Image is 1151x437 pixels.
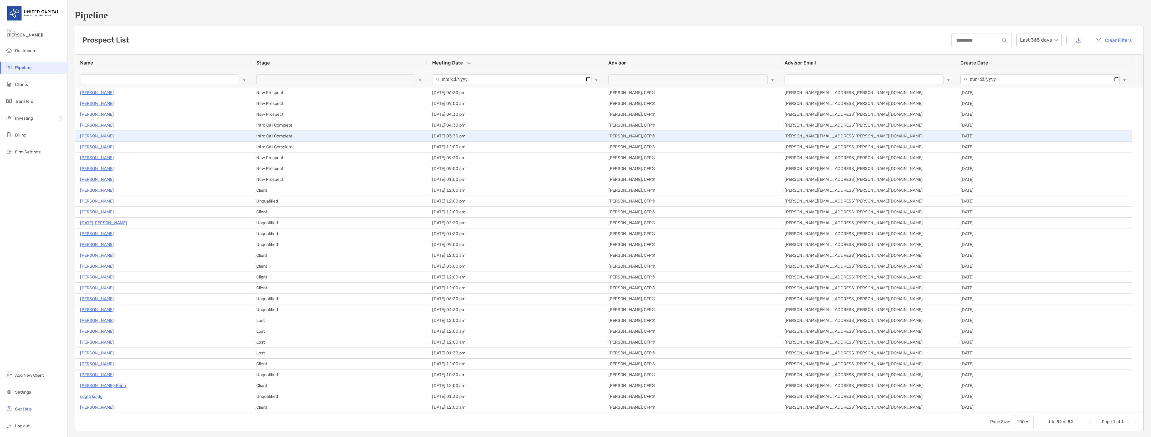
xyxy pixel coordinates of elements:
div: [DATE] [956,152,1132,163]
div: Client [251,185,427,196]
input: Name Filter Input [80,74,239,84]
p: [PERSON_NAME] [80,328,114,335]
div: [DATE] [956,218,1132,228]
div: [PERSON_NAME], CFP® [604,87,780,98]
p: [DATE][PERSON_NAME] [80,219,127,227]
p: [PERSON_NAME] [80,263,114,270]
div: [PERSON_NAME][EMAIL_ADDRESS][PERSON_NAME][DOMAIN_NAME] [780,196,956,206]
div: [DATE] 12:00 am [427,272,604,282]
div: Page Size [1014,415,1034,429]
div: [PERSON_NAME][EMAIL_ADDRESS][PERSON_NAME][DOMAIN_NAME] [780,163,956,174]
p: [PERSON_NAME] [80,230,114,237]
div: Last Page [1134,420,1138,424]
div: [DATE] 06:30 pm [427,294,604,304]
div: [PERSON_NAME], CFP® [604,326,780,337]
img: dashboard icon [5,47,13,54]
p: [PERSON_NAME] [80,317,114,324]
div: [DATE] 12:00 am [427,337,604,347]
span: Pipeline [15,65,32,70]
span: Stage [256,60,270,66]
div: [DATE] [956,250,1132,261]
div: [PERSON_NAME][EMAIL_ADDRESS][PERSON_NAME][DOMAIN_NAME] [780,337,956,347]
div: [DATE] [956,261,1132,272]
img: settings icon [5,388,13,395]
div: [DATE] [956,369,1132,380]
div: Unqualified [251,369,427,380]
span: [PERSON_NAME]! [7,33,64,38]
div: [PERSON_NAME], CFP® [604,369,780,380]
p: [PERSON_NAME] [80,306,114,313]
div: Lost [251,348,427,358]
div: Unqualified [251,196,427,206]
span: Last 365 days [1020,33,1058,47]
div: [PERSON_NAME], CFP® [604,98,780,109]
img: logout icon [5,422,13,429]
div: [PERSON_NAME][EMAIL_ADDRESS][PERSON_NAME][DOMAIN_NAME] [780,272,956,282]
a: [PERSON_NAME] [80,349,114,357]
span: Name [80,60,93,66]
button: Open Filter Menu [418,77,423,82]
div: [DATE] [956,294,1132,304]
div: [DATE] 01:30 pm [427,228,604,239]
div: Client [251,380,427,391]
a: [PERSON_NAME] [80,273,114,281]
a: [PERSON_NAME] [80,121,114,129]
div: [DATE] [956,239,1132,250]
div: [PERSON_NAME], CFP® [604,402,780,413]
span: Transfers [15,99,33,104]
button: Open Filter Menu [770,77,775,82]
div: [PERSON_NAME], CFP® [604,348,780,358]
img: clients icon [5,80,13,88]
div: Client [251,261,427,272]
span: 1 [1121,419,1124,424]
a: [PERSON_NAME] [80,165,114,172]
div: [DATE] [956,98,1132,109]
div: [PERSON_NAME][EMAIL_ADDRESS][PERSON_NAME][DOMAIN_NAME] [780,326,956,337]
span: Meeting Date [432,60,463,66]
div: [PERSON_NAME][EMAIL_ADDRESS][PERSON_NAME][DOMAIN_NAME] [780,239,956,250]
div: [DATE] [956,402,1132,413]
div: [PERSON_NAME], CFP® [604,239,780,250]
div: [PERSON_NAME][EMAIL_ADDRESS][PERSON_NAME][DOMAIN_NAME] [780,142,956,152]
div: [PERSON_NAME], CFP® [604,272,780,282]
div: [DATE] 12:00 am [427,207,604,217]
div: [DATE] 03:00 pm [427,261,604,272]
a: [PERSON_NAME] [80,111,114,118]
span: Create Date [960,60,988,66]
span: of [1116,419,1120,424]
a: [PERSON_NAME] [80,252,114,259]
div: [DATE] 12:00 am [427,359,604,369]
div: Intro Call Complete [251,120,427,130]
div: [PERSON_NAME][EMAIL_ADDRESS][PERSON_NAME][DOMAIN_NAME] [780,304,956,315]
div: Previous Page [1095,420,1100,424]
input: Meeting Date Filter Input [432,74,591,84]
a: [PERSON_NAME] [80,100,114,107]
div: [PERSON_NAME][EMAIL_ADDRESS][PERSON_NAME][DOMAIN_NAME] [780,369,956,380]
a: [PERSON_NAME] [80,143,114,151]
a: [PERSON_NAME] [80,197,114,205]
span: Page [1102,419,1112,424]
button: Open Filter Menu [242,77,247,82]
div: [DATE] [956,228,1132,239]
input: Advisor Email Filter Input [784,74,944,84]
div: [DATE] 09:00 am [427,98,604,109]
a: [PERSON_NAME] [80,208,114,216]
span: Add New Client [15,373,44,378]
span: Investing [15,116,33,121]
span: Dashboard [15,48,36,53]
a: [PERSON_NAME] [80,284,114,292]
div: [PERSON_NAME], CFP® [604,109,780,120]
div: [PERSON_NAME], CFP® [604,337,780,347]
h1: Pipeline [75,10,1144,21]
span: Billing [15,133,26,138]
p: [PERSON_NAME] [80,241,114,248]
div: [DATE] [956,391,1132,402]
div: [PERSON_NAME], CFP® [604,142,780,152]
div: [DATE] 09:30 am [427,152,604,163]
p: [PERSON_NAME] [80,338,114,346]
div: [DATE] 12:00 am [427,283,604,293]
div: [PERSON_NAME], CFP® [604,261,780,272]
